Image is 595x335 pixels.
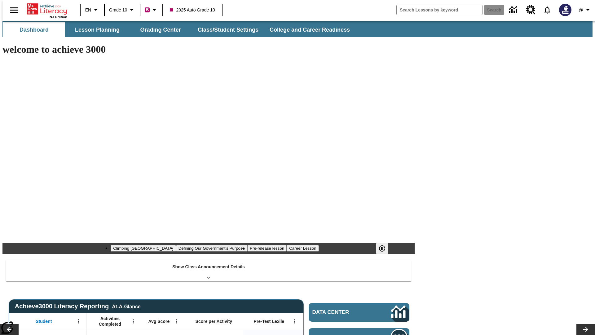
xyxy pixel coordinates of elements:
span: @ [579,7,583,13]
div: Show Class Announcement Details [6,260,412,281]
a: Data Center [309,303,409,322]
img: Avatar [559,4,571,16]
div: SubNavbar [2,22,355,37]
span: Pre-Test Lexile [254,319,284,324]
button: Open Menu [172,317,181,326]
a: Data Center [505,2,522,19]
button: Lesson Planning [66,22,128,37]
button: Slide 3 Pre-release lesson [247,245,287,252]
button: Open side menu [5,1,23,19]
button: Select a new avatar [555,2,575,18]
button: Slide 4 Career Lesson [287,245,319,252]
span: Achieve3000 Literacy Reporting [15,303,141,310]
button: Open Menu [74,317,83,326]
div: Pause [376,243,394,254]
button: Open Menu [290,317,299,326]
button: Pause [376,243,388,254]
a: Home [27,3,67,15]
button: Dashboard [3,22,65,37]
button: College and Career Readiness [265,22,355,37]
button: Profile/Settings [575,4,595,16]
div: Home [27,2,67,19]
div: At-A-Glance [112,303,140,310]
button: Slide 1 Climbing Mount Tai [111,245,176,252]
button: Lesson carousel, Next [576,324,595,335]
span: NJ Edition [50,15,67,19]
button: Open Menu [129,317,138,326]
span: 2025 Auto Grade 10 [170,7,215,13]
button: Grade: Grade 10, Select a grade [107,4,138,16]
span: Score per Activity [196,319,232,324]
span: Activities Completed [90,316,130,327]
button: Boost Class color is violet red. Change class color [142,4,161,16]
div: SubNavbar [2,21,593,37]
span: Grade 10 [109,7,127,13]
a: Notifications [539,2,555,18]
a: Resource Center, Will open in new tab [522,2,539,18]
span: EN [85,7,91,13]
input: search field [397,5,482,15]
span: Data Center [312,309,370,315]
span: B [146,6,149,14]
span: Avg Score [148,319,170,324]
button: Slide 2 Defining Our Government's Purpose [176,245,247,252]
span: Student [36,319,52,324]
button: Grading Center [130,22,192,37]
button: Language: EN, Select a language [82,4,102,16]
h1: welcome to achieve 3000 [2,44,415,55]
button: Class/Student Settings [193,22,263,37]
p: Show Class Announcement Details [172,264,245,270]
